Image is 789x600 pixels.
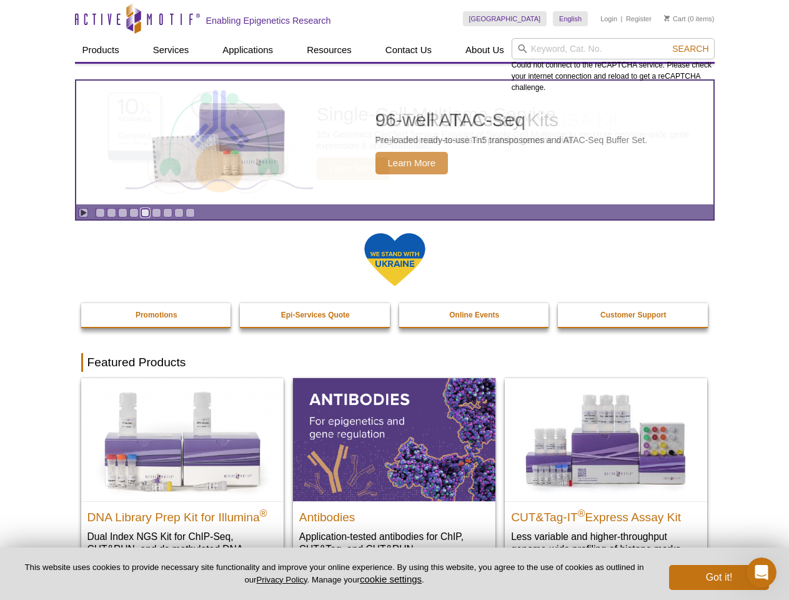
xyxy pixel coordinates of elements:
[578,507,585,518] sup: ®
[668,43,712,54] button: Search
[600,14,617,23] a: Login
[664,11,715,26] li: (0 items)
[81,378,284,580] a: DNA Library Prep Kit for Illumina DNA Library Prep Kit for Illumina® Dual Index NGS Kit for ChIP-...
[129,208,139,217] a: Go to slide 4
[136,311,177,319] strong: Promotions
[79,208,88,217] a: Toggle autoplay
[299,530,489,556] p: Application-tested antibodies for ChIP, CUT&Tag, and CUT&RUN.
[511,505,701,524] h2: CUT&Tag-IT Express Assay Kit
[206,15,331,26] h2: Enabling Epigenetics Research
[512,38,715,93] div: Could not connect to the reCAPTCHA service. Please check your internet connection and reload to g...
[375,152,449,174] span: Learn More
[672,44,708,54] span: Search
[664,15,670,21] img: Your Cart
[76,81,713,204] article: 96-well ATAC-Seq
[215,38,280,62] a: Applications
[141,96,297,189] img: Active Motif Kit photo
[107,208,116,217] a: Go to slide 2
[664,14,686,23] a: Cart
[399,303,550,327] a: Online Events
[152,208,161,217] a: Go to slide 6
[299,505,489,524] h2: Antibodies
[118,208,127,217] a: Go to slide 3
[553,11,588,26] a: English
[281,311,350,319] strong: Epi-Services Quote
[669,565,769,590] button: Got it!
[463,11,547,26] a: [GEOGRAPHIC_DATA]
[511,530,701,556] p: Less variable and higher-throughput genome-wide profiling of histone marks​.
[747,557,777,587] iframe: Intercom live chat
[621,11,623,26] li: |
[449,311,499,319] strong: Online Events
[174,208,184,217] a: Go to slide 8
[186,208,195,217] a: Go to slide 9
[299,38,359,62] a: Resources
[558,303,709,327] a: Customer Support
[260,507,267,518] sup: ®
[75,38,127,62] a: Products
[146,38,197,62] a: Services
[375,111,648,129] h2: 96-well ATAC-Seq
[505,378,707,501] img: CUT&Tag-IT® Express Assay Kit
[141,208,150,217] a: Go to slide 5
[375,134,648,146] p: Pre-loaded ready-to-use Tn5 transposomes and ATAC-Seq Buffer Set.
[76,81,713,204] a: Active Motif Kit photo 96-well ATAC-Seq Pre-loaded ready-to-use Tn5 transposomes and ATAC-Seq Buf...
[96,208,105,217] a: Go to slide 1
[512,38,715,59] input: Keyword, Cat. No.
[256,575,307,584] a: Privacy Policy
[20,562,648,586] p: This website uses cookies to provide necessary site functionality and improve your online experie...
[81,378,284,501] img: DNA Library Prep Kit for Illumina
[360,574,422,584] button: cookie settings
[87,505,277,524] h2: DNA Library Prep Kit for Illumina
[87,530,277,568] p: Dual Index NGS Kit for ChIP-Seq, CUT&RUN, and ds methylated DNA assays.
[81,353,708,372] h2: Featured Products
[364,232,426,287] img: We Stand With Ukraine
[505,378,707,567] a: CUT&Tag-IT® Express Assay Kit CUT&Tag-IT®Express Assay Kit Less variable and higher-throughput ge...
[600,311,666,319] strong: Customer Support
[163,208,172,217] a: Go to slide 7
[293,378,495,567] a: All Antibodies Antibodies Application-tested antibodies for ChIP, CUT&Tag, and CUT&RUN.
[626,14,652,23] a: Register
[458,38,512,62] a: About Us
[293,378,495,501] img: All Antibodies
[240,303,391,327] a: Epi-Services Quote
[81,303,232,327] a: Promotions
[378,38,439,62] a: Contact Us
